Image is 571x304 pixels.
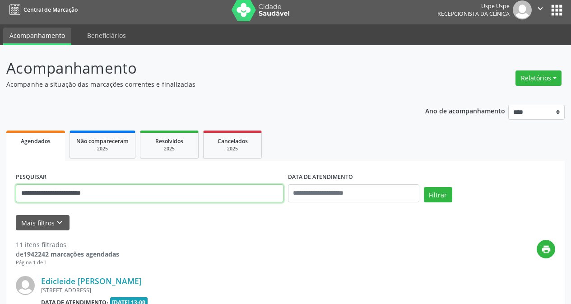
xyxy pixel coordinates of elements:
button:  [532,0,549,19]
span: Resolvidos [155,137,183,145]
button: Mais filtroskeyboard_arrow_down [16,215,70,231]
label: PESQUISAR [16,170,46,184]
button: Relatórios [515,70,562,86]
div: Página 1 de 1 [16,259,119,267]
span: Recepcionista da clínica [437,10,510,18]
p: Acompanhe a situação das marcações correntes e finalizadas [6,80,397,89]
a: Beneficiários [81,28,132,43]
i: keyboard_arrow_down [55,218,65,228]
a: Central de Marcação [6,2,78,17]
div: [STREET_ADDRESS] [41,286,420,294]
div: 2025 [147,145,192,152]
div: de [16,249,119,259]
a: Edicleide [PERSON_NAME] [41,276,142,286]
p: Acompanhamento [6,57,397,80]
button: apps [549,2,565,18]
p: Ano de acompanhamento [425,105,505,116]
a: Acompanhamento [3,28,71,45]
span: Central de Marcação [23,6,78,14]
span: Cancelados [218,137,248,145]
div: 2025 [210,145,255,152]
div: Uspe Uspe [437,2,510,10]
button: Filtrar [424,187,452,202]
span: Não compareceram [76,137,129,145]
div: 2025 [76,145,129,152]
div: 11 itens filtrados [16,240,119,249]
button: print [537,240,555,258]
img: img [513,0,532,19]
span: Agendados [21,137,51,145]
label: DATA DE ATENDIMENTO [288,170,353,184]
img: img [16,276,35,295]
i: print [541,244,551,254]
strong: 1942242 marcações agendadas [23,250,119,258]
i:  [535,4,545,14]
